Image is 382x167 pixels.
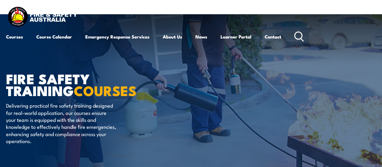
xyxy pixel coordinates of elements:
h1: FIRE SAFETY TRAINING [6,72,155,96]
p: Delivering practical fire safety training designed for real-world application, our courses ensure... [6,102,116,144]
strong: COURSES [74,80,136,101]
a: Emergency Response Services [85,29,149,44]
a: Course Calendar [36,29,72,44]
a: Learner Portal [220,29,251,44]
a: About Us [163,29,182,44]
a: News [195,29,207,44]
a: Courses [6,29,23,44]
a: Contact [265,29,281,44]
